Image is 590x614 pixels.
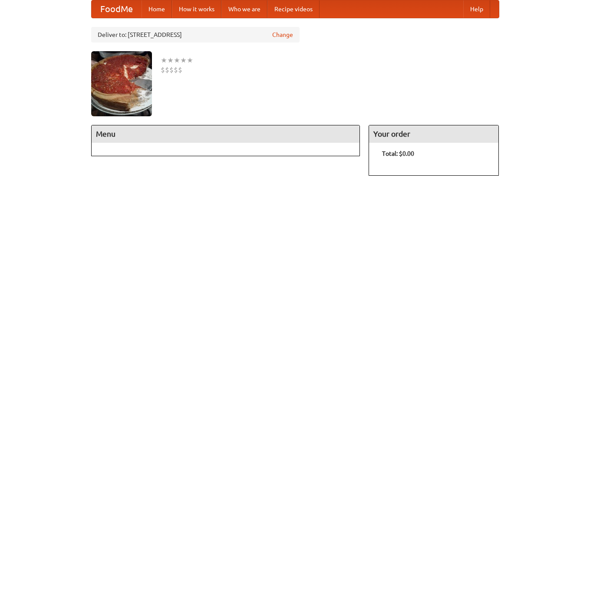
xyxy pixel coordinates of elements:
a: Who we are [221,0,267,18]
li: $ [174,65,178,75]
b: Total: $0.00 [382,150,414,157]
li: ★ [187,56,193,65]
li: ★ [174,56,180,65]
a: Home [142,0,172,18]
li: $ [178,65,182,75]
h4: Your order [369,125,498,143]
li: ★ [161,56,167,65]
a: Recipe videos [267,0,320,18]
h4: Menu [92,125,360,143]
li: ★ [180,56,187,65]
li: $ [165,65,169,75]
li: $ [161,65,165,75]
div: Deliver to: [STREET_ADDRESS] [91,27,300,43]
li: ★ [167,56,174,65]
img: angular.jpg [91,51,152,116]
a: Change [272,30,293,39]
a: How it works [172,0,221,18]
a: Help [463,0,490,18]
a: FoodMe [92,0,142,18]
li: $ [169,65,174,75]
